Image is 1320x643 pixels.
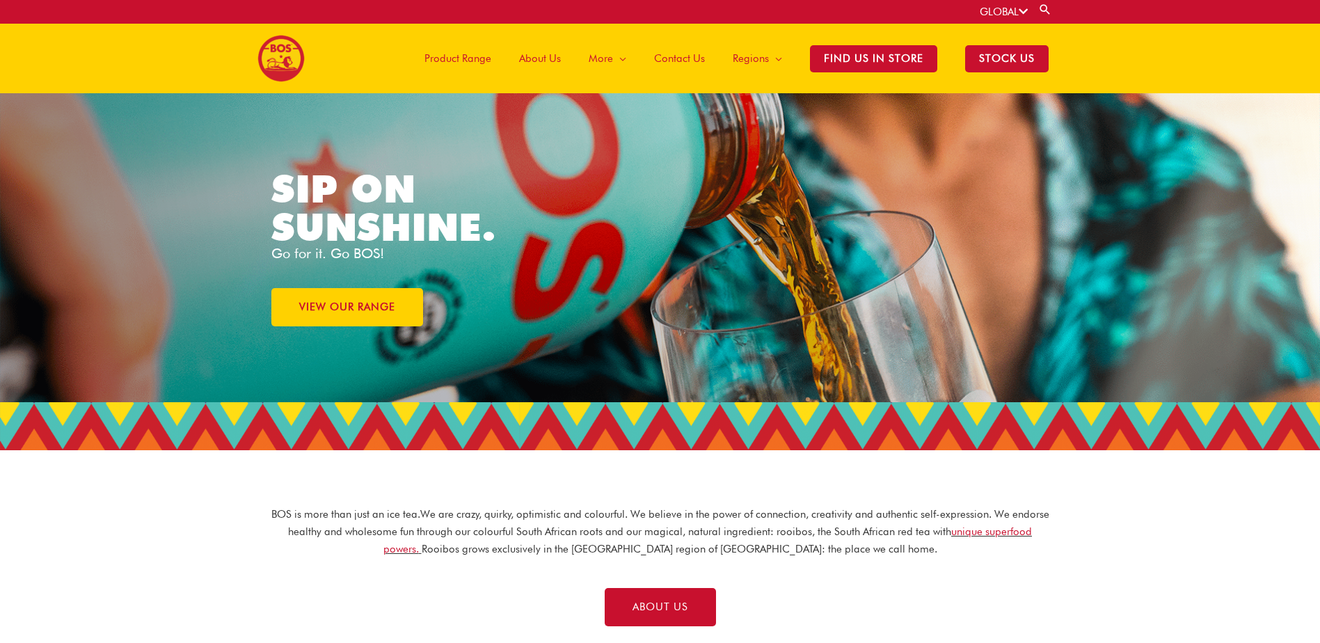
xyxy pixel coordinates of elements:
a: More [575,24,640,93]
span: About Us [519,38,561,79]
span: Contact Us [654,38,705,79]
a: unique superfood powers. [383,525,1033,555]
span: STOCK US [965,45,1049,72]
a: About Us [505,24,575,93]
a: GLOBAL [980,6,1028,18]
a: ABOUT US [605,588,716,626]
span: More [589,38,613,79]
a: STOCK US [951,24,1063,93]
a: Regions [719,24,796,93]
p: BOS is more than just an ice tea. We are crazy, quirky, optimistic and colourful. We believe in t... [271,506,1050,557]
span: Regions [733,38,769,79]
span: Product Range [424,38,491,79]
a: Find Us in Store [796,24,951,93]
span: Find Us in Store [810,45,937,72]
a: Contact Us [640,24,719,93]
h1: SIP ON SUNSHINE. [271,170,555,246]
a: VIEW OUR RANGE [271,288,423,326]
span: ABOUT US [633,602,688,612]
a: Search button [1038,3,1052,16]
img: BOS logo finals-200px [257,35,305,82]
span: VIEW OUR RANGE [299,302,395,312]
p: Go for it. Go BOS! [271,246,660,260]
nav: Site Navigation [400,24,1063,93]
a: Product Range [411,24,505,93]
